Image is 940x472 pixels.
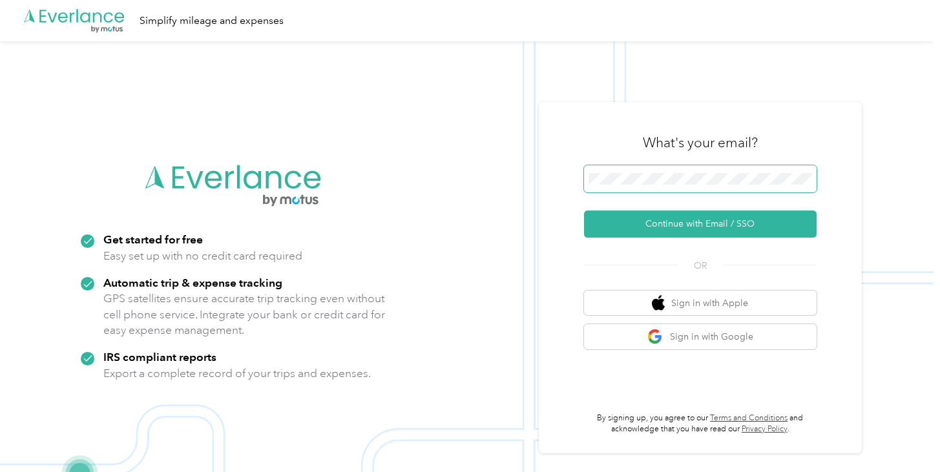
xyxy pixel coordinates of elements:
span: OR [678,259,723,272]
a: Terms and Conditions [710,413,788,423]
strong: Automatic trip & expense tracking [103,276,282,289]
p: By signing up, you agree to our and acknowledge that you have read our . [584,413,817,435]
button: google logoSign in with Google [584,324,817,349]
strong: Get started for free [103,232,203,246]
strong: IRS compliant reports [103,350,216,364]
a: Privacy Policy [742,424,788,434]
button: Continue with Email / SSO [584,210,817,238]
div: Simplify mileage and expenses [140,13,284,29]
img: google logo [647,329,663,345]
p: GPS satellites ensure accurate trip tracking even without cell phone service. Integrate your bank... [103,291,386,338]
p: Export a complete record of your trips and expenses. [103,365,371,382]
img: apple logo [652,295,665,311]
p: Easy set up with no credit card required [103,248,302,264]
h3: What's your email? [643,134,758,152]
button: apple logoSign in with Apple [584,291,817,316]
